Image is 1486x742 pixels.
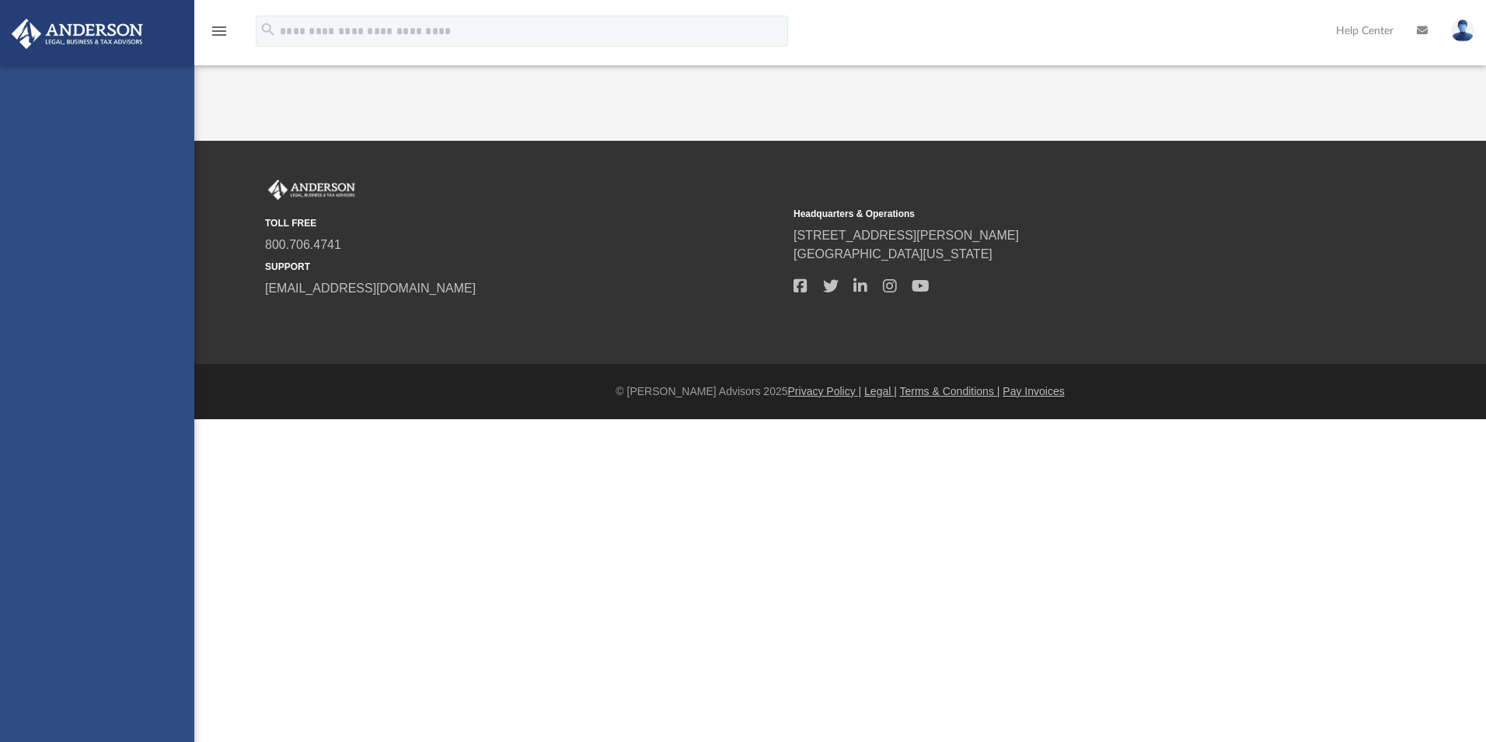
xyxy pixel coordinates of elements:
small: SUPPORT [265,260,783,274]
a: [EMAIL_ADDRESS][DOMAIN_NAME] [265,282,476,295]
i: search [260,21,277,38]
small: TOLL FREE [265,216,783,230]
small: Headquarters & Operations [794,207,1311,221]
i: menu [210,22,228,40]
img: User Pic [1451,19,1474,42]
img: Anderson Advisors Platinum Portal [265,180,358,200]
div: © [PERSON_NAME] Advisors 2025 [194,383,1486,400]
a: Legal | [864,385,897,397]
a: [GEOGRAPHIC_DATA][US_STATE] [794,247,992,261]
a: Pay Invoices [1003,385,1064,397]
a: 800.706.4741 [265,238,341,251]
img: Anderson Advisors Platinum Portal [7,19,148,49]
a: menu [210,30,228,40]
a: Terms & Conditions | [900,385,1000,397]
a: [STREET_ADDRESS][PERSON_NAME] [794,229,1019,242]
a: Privacy Policy | [788,385,862,397]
